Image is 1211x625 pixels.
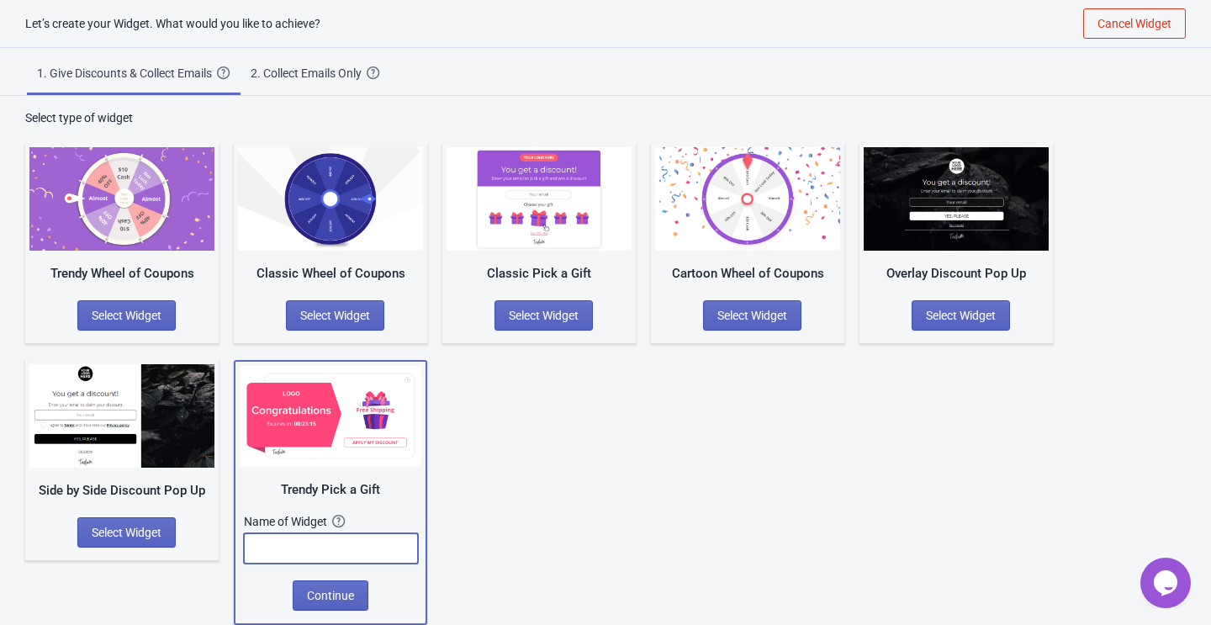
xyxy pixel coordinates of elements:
[92,309,161,322] span: Select Widget
[926,309,996,322] span: Select Widget
[912,300,1010,331] button: Select Widget
[92,526,161,539] span: Select Widget
[447,147,632,251] img: gift_game.jpg
[238,264,423,283] div: Classic Wheel of Coupons
[293,580,368,611] button: Continue
[251,65,367,82] div: 2. Collect Emails Only
[1083,8,1186,39] button: Cancel Widget
[29,364,214,468] img: regular_popup.jpg
[447,264,632,283] div: Classic Pick a Gift
[703,300,801,331] button: Select Widget
[29,147,214,251] img: trendy_game.png
[307,589,354,602] span: Continue
[717,309,787,322] span: Select Widget
[25,109,1186,126] div: Select type of widget
[244,513,332,530] div: Name of Widget
[655,147,840,251] img: cartoon_game.jpg
[509,309,579,322] span: Select Widget
[655,264,840,283] div: Cartoon Wheel of Coupons
[494,300,593,331] button: Select Widget
[1140,558,1194,608] iframe: chat widget
[864,264,1049,283] div: Overlay Discount Pop Up
[240,480,421,500] div: Trendy Pick a Gift
[300,309,370,322] span: Select Widget
[864,147,1049,251] img: full_screen_popup.jpg
[29,264,214,283] div: Trendy Wheel of Coupons
[77,300,176,331] button: Select Widget
[240,366,421,467] img: gift_game_v2.jpg
[238,147,423,251] img: classic_game.jpg
[286,300,384,331] button: Select Widget
[29,481,214,501] div: Side by Side Discount Pop Up
[77,517,176,548] button: Select Widget
[37,65,217,82] div: 1. Give Discounts & Collect Emails
[1097,17,1171,30] span: Cancel Widget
